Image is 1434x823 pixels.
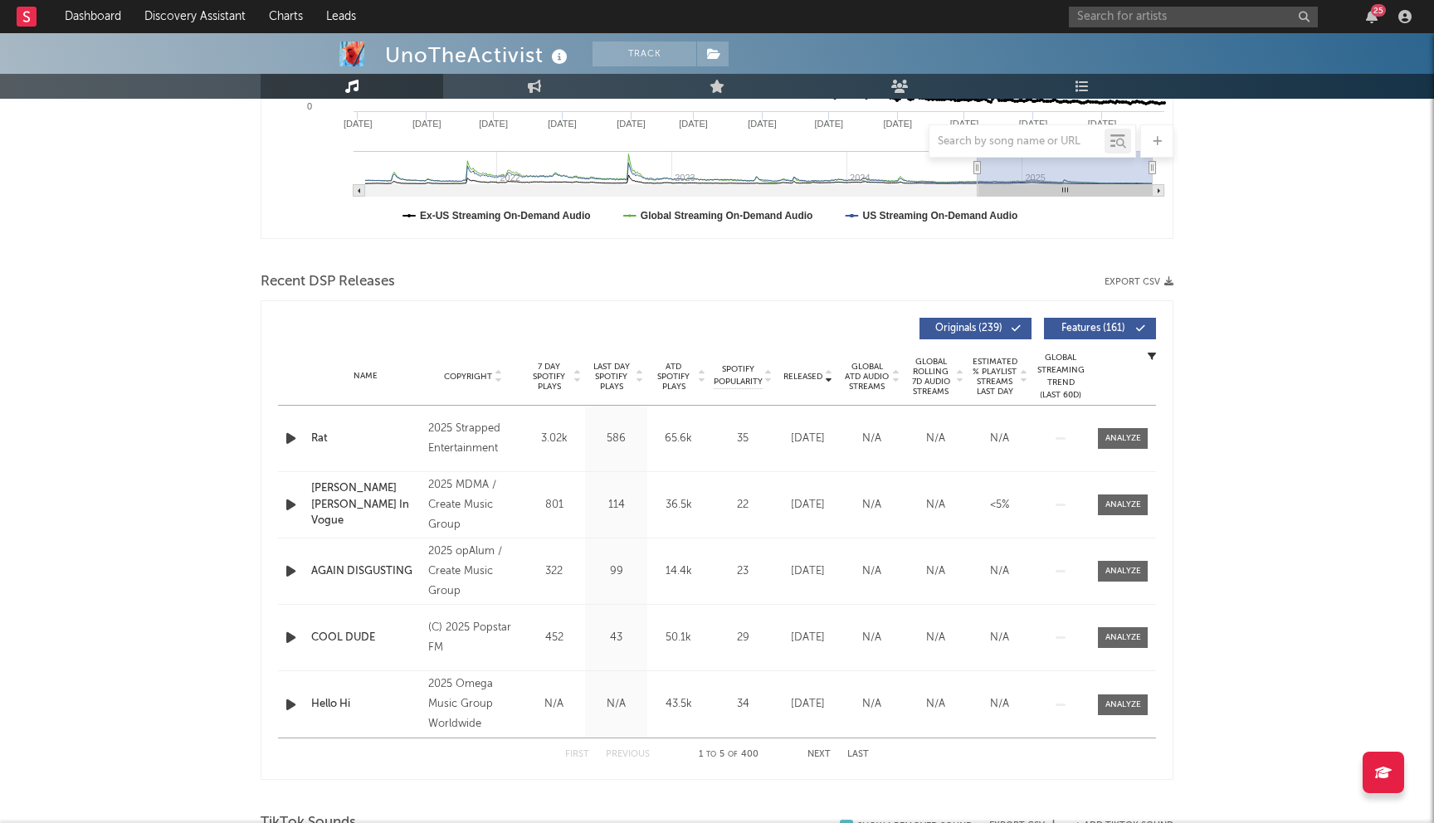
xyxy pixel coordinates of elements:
span: Released [783,372,822,382]
span: of [728,751,738,758]
div: 22 [714,497,772,514]
div: 3.02k [527,431,581,447]
div: 25 [1371,4,1386,17]
div: [DATE] [780,563,836,580]
div: 23 [714,563,772,580]
span: Last Day Spotify Plays [589,362,633,392]
div: N/A [908,431,963,447]
text: Ex-US Streaming On-Demand Audio [420,210,591,222]
text: [DATE] [412,119,441,129]
div: 586 [589,431,643,447]
div: N/A [844,563,900,580]
text: [DATE] [617,119,646,129]
button: Previous [606,750,650,759]
div: 322 [527,563,581,580]
div: 50.1k [651,630,705,646]
div: 801 [527,497,581,514]
text: [DATE] [479,119,508,129]
button: Track [593,41,696,66]
text: [DATE] [679,119,708,129]
span: Copyright [444,372,492,382]
text: [DATE] [883,119,912,129]
button: Originals(239) [919,318,1032,339]
text: [DATE] [1019,119,1048,129]
button: 25 [1366,10,1378,23]
div: 99 [589,563,643,580]
button: First [565,750,589,759]
span: Features ( 161 ) [1055,324,1131,334]
div: [DATE] [780,630,836,646]
span: Global ATD Audio Streams [844,362,890,392]
text: [DATE] [748,119,777,129]
span: 7 Day Spotify Plays [527,362,571,392]
div: 2025 opAlum / Create Music Group [428,542,519,601]
div: N/A [908,497,963,514]
div: 2025 Strapped Entertainment [428,419,519,459]
a: COOL DUDE [311,630,420,646]
div: N/A [908,696,963,713]
span: Originals ( 239 ) [930,324,1007,334]
div: <5% [972,497,1027,514]
button: Export CSV [1105,277,1173,287]
div: N/A [908,563,963,580]
div: N/A [972,696,1027,713]
div: UnoTheActivist [385,41,572,69]
a: Hello Hi [311,696,420,713]
text: 0 [307,101,312,111]
div: 43 [589,630,643,646]
div: 14.4k [651,563,705,580]
input: Search by song name or URL [929,135,1105,149]
a: [PERSON_NAME] [PERSON_NAME] In Vogue [311,480,420,529]
div: 29 [714,630,772,646]
div: 2025 Omega Music Group Worldwide [428,674,519,734]
div: N/A [972,630,1027,646]
div: 35 [714,431,772,447]
span: ATD Spotify Plays [651,362,695,392]
div: 1 5 400 [683,745,774,765]
div: 36.5k [651,497,705,514]
div: 34 [714,696,772,713]
div: N/A [527,696,581,713]
text: [DATE] [548,119,577,129]
div: N/A [972,431,1027,447]
div: [DATE] [780,431,836,447]
div: N/A [844,696,900,713]
div: N/A [589,696,643,713]
div: 452 [527,630,581,646]
div: 2025 MDMA / Create Music Group [428,475,519,535]
text: [DATE] [344,119,373,129]
button: Last [847,750,869,759]
div: 114 [589,497,643,514]
a: Rat [311,431,420,447]
button: Features(161) [1044,318,1156,339]
text: [DATE] [950,119,979,129]
div: N/A [844,630,900,646]
div: N/A [972,563,1027,580]
div: [DATE] [780,497,836,514]
span: Global Rolling 7D Audio Streams [908,357,954,397]
div: Name [311,370,420,382]
div: N/A [908,630,963,646]
input: Search for artists [1069,7,1318,27]
text: [DATE] [814,119,843,129]
div: 43.5k [651,696,705,713]
div: 65.6k [651,431,705,447]
a: AGAIN DISGUSTING [311,563,420,580]
text: Global Streaming On-Demand Audio [641,210,813,222]
div: Global Streaming Trend (Last 60D) [1036,352,1085,402]
div: (C) 2025 Popstar FM [428,618,519,658]
div: N/A [844,497,900,514]
div: [DATE] [780,696,836,713]
div: N/A [844,431,900,447]
span: Estimated % Playlist Streams Last Day [972,357,1017,397]
span: to [706,751,716,758]
text: [DATE] [1088,119,1117,129]
span: Spotify Popularity [714,363,763,388]
button: Next [807,750,831,759]
span: Recent DSP Releases [261,272,395,292]
text: US Streaming On-Demand Audio [862,210,1017,222]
